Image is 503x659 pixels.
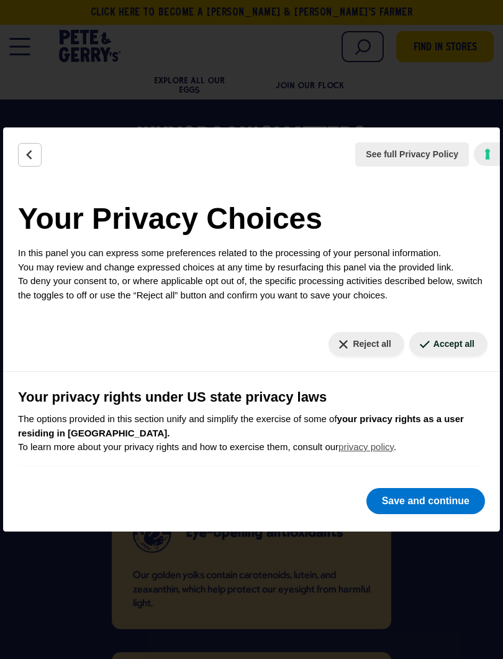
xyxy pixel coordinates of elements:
a: iubenda - Cookie Policy and Cookie Compliance Management [474,142,500,166]
button: Save and continue [366,488,485,514]
button: Reject all [329,332,404,356]
p: In this panel you can express some preferences related to the processing of your personal informa... [18,246,485,302]
button: Back [18,143,42,167]
h3: Your privacy rights under US state privacy laws [18,387,485,407]
button: See full Privacy Policy [355,142,469,167]
button: Accept all [409,332,487,356]
b: your privacy rights as a user residing in [GEOGRAPHIC_DATA]. [18,413,464,438]
h2: Your Privacy Choices [18,196,485,241]
span: See full Privacy Policy [366,148,458,161]
p: The options provided in this section unify and simplify the exercise of some of To learn more abo... [18,412,485,454]
a: privacy policy [338,441,394,452]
